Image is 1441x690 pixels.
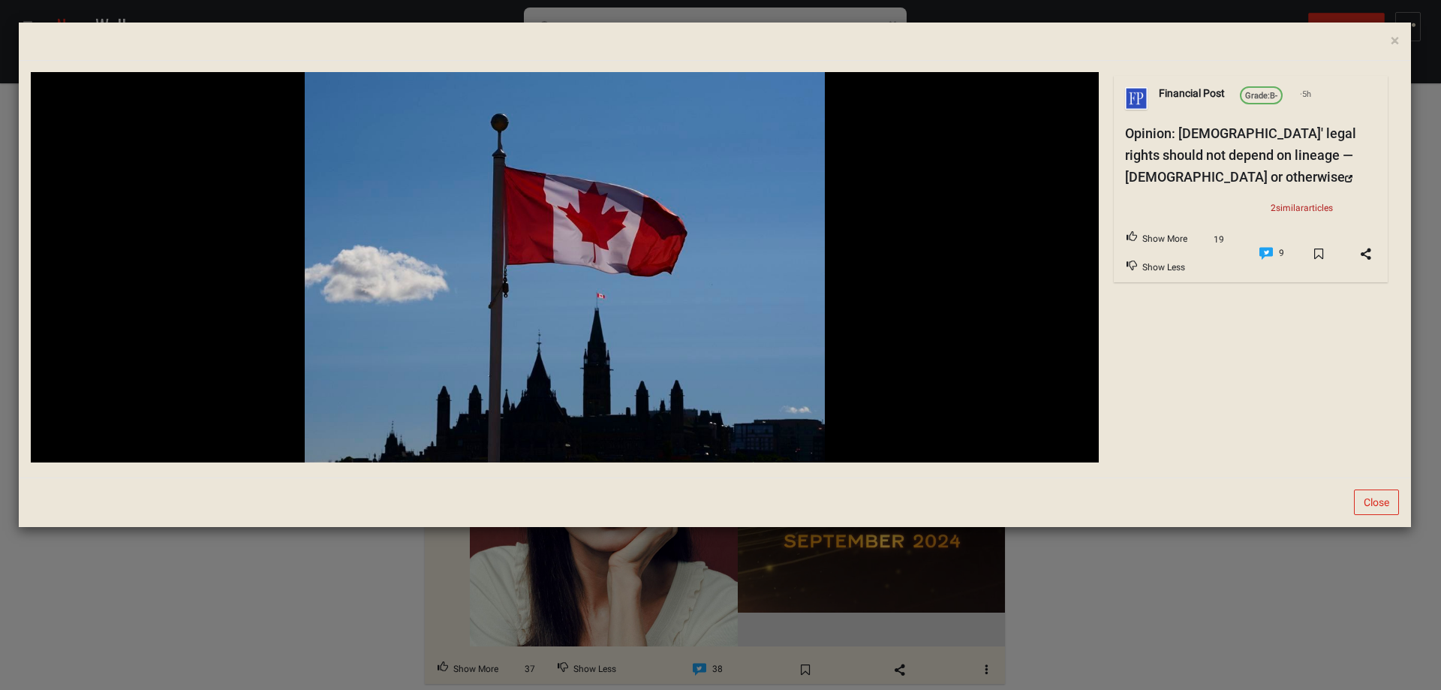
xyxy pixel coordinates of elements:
button: Close [1354,490,1399,515]
a: Financial Post [1159,87,1225,99]
div: B- [1245,89,1277,103]
button: Downvote [1114,254,1198,282]
img: Profile picture of Financial Post [1125,87,1148,110]
img: Post Image 22551787 [305,72,825,463]
a: Opinion: [DEMOGRAPHIC_DATA]' legal rights should not depend on lineage — [DEMOGRAPHIC_DATA] or ot... [1125,125,1356,185]
span: Grade: [1245,91,1270,101]
a: 2similararticles [1265,200,1339,216]
span: Share [1344,242,1388,266]
a: Grade:B- [1240,86,1283,104]
a: Comment [1247,240,1297,268]
button: Upvote [1114,225,1200,254]
span: Bookmark [1297,242,1340,266]
span: 2 articles [1271,203,1333,213]
span: 5h [1300,88,1311,101]
span: × [1391,32,1399,50]
span: Show Less [1142,258,1185,278]
span: 9 [1279,244,1284,264]
button: Close [1379,22,1410,60]
span: 19 [1205,233,1232,247]
span: similar [1276,203,1304,213]
span: Show More [1142,230,1187,249]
